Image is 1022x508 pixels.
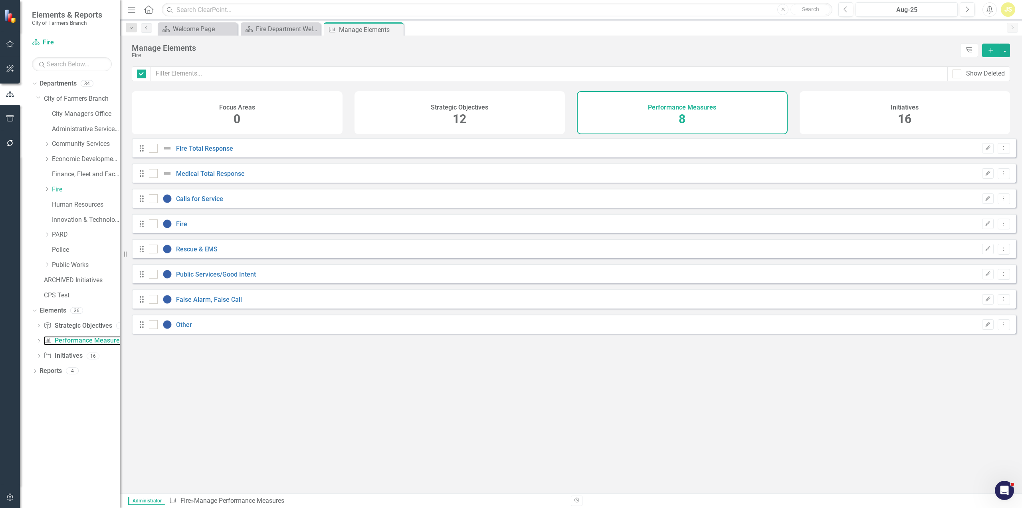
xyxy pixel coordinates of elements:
[52,245,120,255] a: Police
[162,320,172,329] img: No Information
[52,155,120,164] a: Economic Development, Tourism & Planning
[44,321,112,331] a: Strategic Objectives
[679,112,685,126] span: 8
[132,52,956,58] div: Fire
[176,296,242,303] a: False Alarm, False Call
[52,261,120,270] a: Public Works
[856,2,958,17] button: Aug-25
[44,276,120,285] a: ARCHIVED Initiatives
[66,368,79,375] div: 4
[44,291,120,300] a: CPS Test
[162,219,172,229] img: No Information
[52,185,120,194] a: Fire
[128,497,165,505] span: Administrator
[32,57,112,71] input: Search Below...
[176,170,245,177] a: Medical Total Response
[52,170,120,179] a: Finance, Fleet and Facilities
[52,139,120,149] a: Community Services
[176,245,218,253] a: Rescue & EMS
[162,295,172,304] img: No Information
[234,112,240,126] span: 0
[453,112,466,126] span: 12
[32,20,102,26] small: City of Farmers Branch
[176,220,187,228] a: Fire
[162,3,832,17] input: Search ClearPoint...
[219,104,255,111] h4: Focus Areas
[858,5,955,15] div: Aug-25
[116,322,129,329] div: 12
[151,66,948,81] input: Filter Elements...
[891,104,919,111] h4: Initiatives
[243,24,319,34] a: Fire Department Welcome Page
[162,269,172,279] img: No Information
[40,306,66,315] a: Elements
[176,271,256,278] a: Public Services/Good Intent
[648,104,716,111] h4: Performance Measures
[162,194,172,203] img: No Information
[169,496,565,506] div: » Manage Performance Measures
[802,6,819,12] span: Search
[256,24,319,34] div: Fire Department Welcome Page
[132,44,956,52] div: Manage Elements
[40,367,62,376] a: Reports
[173,24,236,34] div: Welcome Page
[162,244,172,254] img: No Information
[176,321,192,329] a: Other
[180,497,191,504] a: Fire
[790,4,830,15] button: Search
[81,80,93,87] div: 34
[1001,2,1015,17] button: JS
[44,351,82,361] a: Initiatives
[32,38,112,47] a: Fire
[176,195,223,203] a: Calls for Service
[52,230,120,239] a: PARD
[339,25,402,35] div: Manage Elements
[40,79,77,88] a: Departments
[995,481,1014,500] iframe: Intercom live chat
[87,353,99,359] div: 16
[32,10,102,20] span: Elements & Reports
[70,307,83,314] div: 36
[176,145,233,152] a: Fire Total Response
[966,69,1005,78] div: Show Deleted
[162,143,172,153] img: Not Defined
[52,110,120,119] a: City Manager's Office
[44,336,123,345] a: Performance Measures
[162,169,172,178] img: Not Defined
[898,112,911,126] span: 16
[44,94,120,104] a: City of Farmers Branch
[52,215,120,225] a: Innovation & Technology
[4,9,18,23] img: ClearPoint Strategy
[52,125,120,134] a: Administrative Services & Communications
[52,200,120,209] a: Human Resources
[431,104,488,111] h4: Strategic Objectives
[160,24,236,34] a: Welcome Page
